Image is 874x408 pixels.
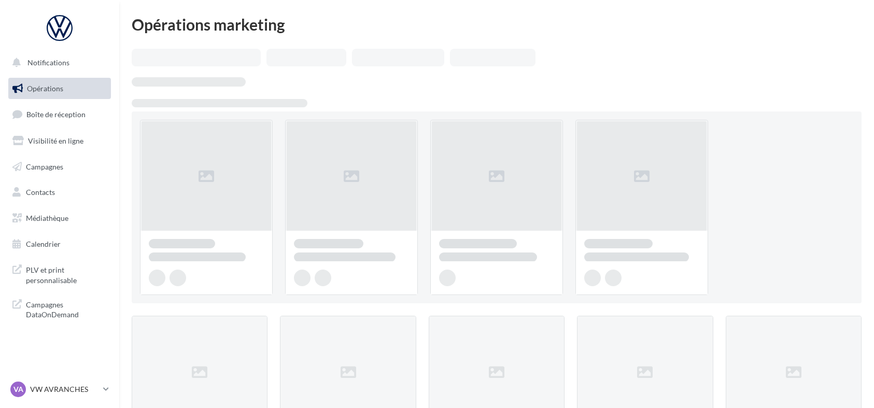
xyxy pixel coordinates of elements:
[26,188,55,196] span: Contacts
[26,263,107,285] span: PLV et print personnalisable
[26,298,107,320] span: Campagnes DataOnDemand
[132,17,862,32] div: Opérations marketing
[26,214,68,222] span: Médiathèque
[26,240,61,248] span: Calendrier
[8,379,111,399] a: VA VW AVRANCHES
[6,259,113,289] a: PLV et print personnalisable
[6,181,113,203] a: Contacts
[6,130,113,152] a: Visibilité en ligne
[28,136,83,145] span: Visibilité en ligne
[27,84,63,93] span: Opérations
[6,156,113,178] a: Campagnes
[6,233,113,255] a: Calendrier
[27,58,69,67] span: Notifications
[6,207,113,229] a: Médiathèque
[26,110,86,119] span: Boîte de réception
[26,162,63,171] span: Campagnes
[6,52,109,74] button: Notifications
[30,384,99,395] p: VW AVRANCHES
[6,78,113,100] a: Opérations
[6,103,113,125] a: Boîte de réception
[6,293,113,324] a: Campagnes DataOnDemand
[13,384,23,395] span: VA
